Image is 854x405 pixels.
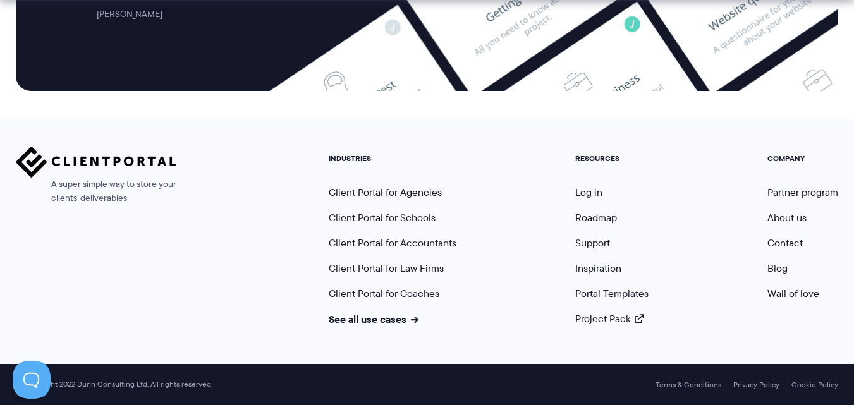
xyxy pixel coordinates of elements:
[575,286,649,301] a: Portal Templates
[767,286,819,301] a: Wall of love
[329,185,442,200] a: Client Portal for Agencies
[575,261,621,275] a: Inspiration
[575,154,649,163] h5: RESOURCES
[329,210,436,225] a: Client Portal for Schools
[575,236,610,250] a: Support
[767,261,788,275] a: Blog
[13,361,51,399] iframe: Toggle Customer Support
[329,154,456,163] h5: INDUSTRIES
[767,185,838,200] a: Partner program
[656,380,721,389] a: Terms & Conditions
[16,178,176,205] span: A super simple way to store your clients' deliverables
[767,154,838,163] h5: COMPANY
[329,311,418,327] a: See all use cases
[767,210,807,225] a: About us
[9,380,219,389] span: © Copyright 2022 Dunn Consulting Ltd. All rights reserved.
[575,311,644,326] a: Project Pack
[575,185,602,200] a: Log in
[791,380,838,389] a: Cookie Policy
[329,261,444,275] a: Client Portal for Law Firms
[575,210,617,225] a: Roadmap
[329,286,439,301] a: Client Portal for Coaches
[329,236,456,250] a: Client Portal for Accountants
[733,380,779,389] a: Privacy Policy
[90,8,162,20] cite: [PERSON_NAME]
[767,236,803,250] a: Contact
